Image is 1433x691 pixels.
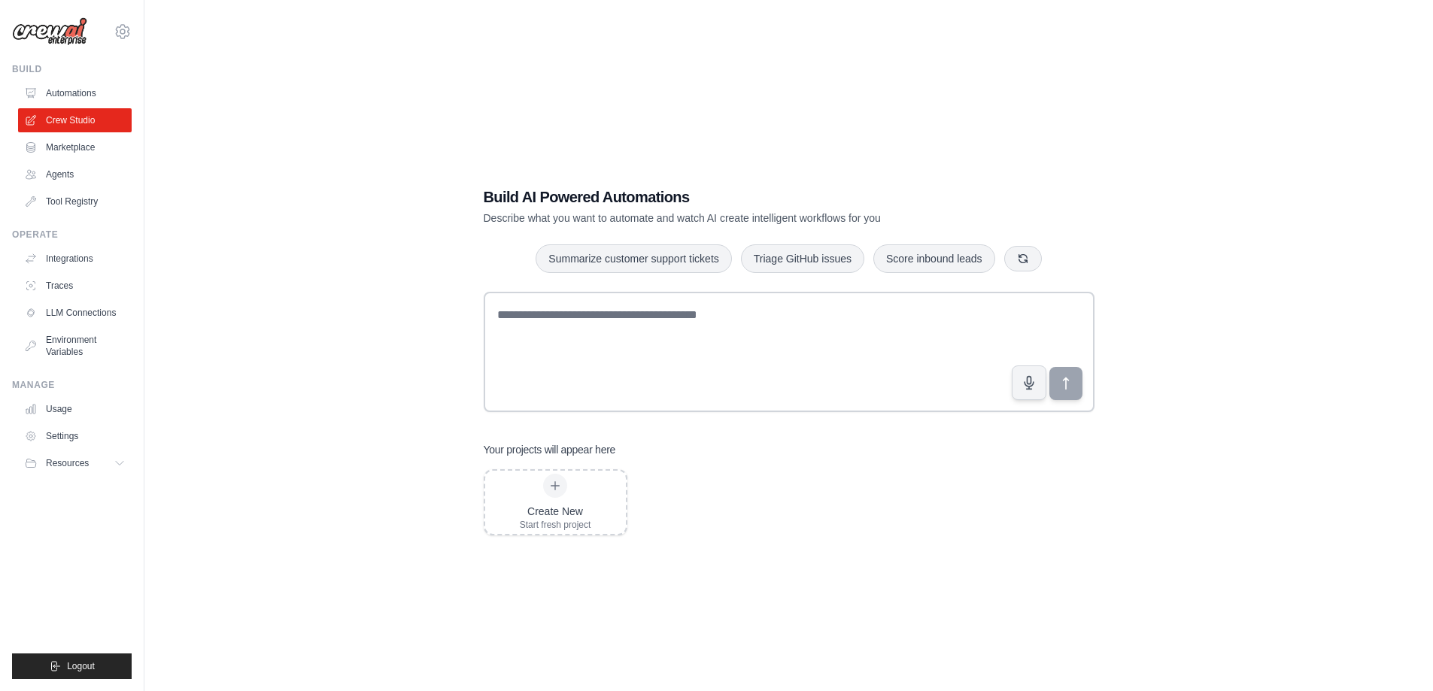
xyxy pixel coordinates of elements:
button: Triage GitHub issues [741,244,864,273]
a: Tool Registry [18,189,132,214]
img: Logo [12,17,87,46]
button: Click to speak your automation idea [1012,365,1046,400]
a: Crew Studio [18,108,132,132]
a: Traces [18,274,132,298]
button: Score inbound leads [873,244,995,273]
a: Integrations [18,247,132,271]
a: Environment Variables [18,328,132,364]
button: Summarize customer support tickets [536,244,731,273]
button: Get new suggestions [1004,246,1042,271]
span: Logout [67,660,95,672]
div: Create New [520,504,591,519]
div: Build [12,63,132,75]
div: Start fresh project [520,519,591,531]
h3: Your projects will appear here [484,442,616,457]
h1: Build AI Powered Automations [484,186,989,208]
div: Manage [12,379,132,391]
a: LLM Connections [18,301,132,325]
p: Describe what you want to automate and watch AI create intelligent workflows for you [484,211,989,226]
a: Usage [18,397,132,421]
a: Settings [18,424,132,448]
button: Logout [12,653,132,679]
button: Resources [18,451,132,475]
span: Resources [46,457,89,469]
div: Operate [12,229,132,241]
a: Automations [18,81,132,105]
a: Marketplace [18,135,132,159]
a: Agents [18,162,132,186]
